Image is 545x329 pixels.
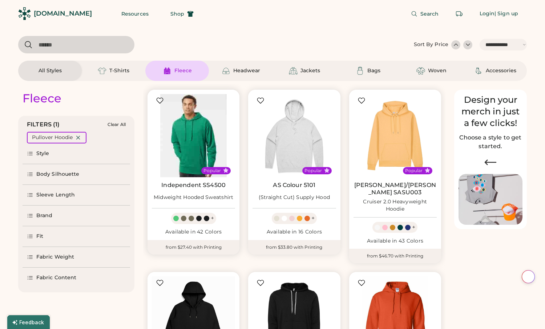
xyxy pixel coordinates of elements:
div: Pullover Hoodie [32,134,73,141]
div: from $46.70 with Printing [349,249,441,263]
div: (Straight Cut) Supply Hood [259,194,330,201]
img: Bags Icon [356,66,364,75]
div: Design your merch in just a few clicks! [459,94,522,129]
div: Popular [203,168,221,174]
div: Login [480,10,495,17]
div: Headwear [233,67,260,74]
div: Cruiser 2.0 Heavyweight Hoodie [354,198,437,213]
span: Search [420,11,439,16]
img: Image of Lisa Congdon Eye Print on T-Shirt and Hat [459,174,522,225]
div: Popular [405,168,423,174]
div: Popular [304,168,322,174]
div: Available in 42 Colors [152,228,235,236]
img: Headwear Icon [222,66,230,75]
div: Midweight Hooded Sweatshirt [154,194,234,201]
h2: Choose a style to get started. [459,133,522,151]
img: Rendered Logo - Screens [18,7,31,20]
img: Woven Icon [416,66,425,75]
div: from $33.80 with Printing [248,240,340,255]
div: [DOMAIN_NAME] [34,9,92,18]
div: Fabric Content [36,274,76,281]
div: Fleece [23,91,61,106]
div: from $27.40 with Printing [148,240,239,255]
div: + [412,223,415,231]
div: Fleece [174,67,192,74]
div: Jackets [300,67,320,74]
div: Woven [428,67,447,74]
button: Popular Style [223,168,229,173]
div: Clear All [108,122,126,127]
a: Independent SS4500 [161,182,226,189]
div: Available in 43 Colors [354,237,437,245]
img: T-Shirts Icon [98,66,106,75]
img: Jackets Icon [289,66,298,75]
img: Independent Trading Co. SS4500 Midweight Hooded Sweatshirt [152,94,235,177]
div: FILTERS (1) [27,120,60,129]
img: Fleece Icon [163,66,171,75]
button: Shop [162,7,202,21]
div: Accessories [486,67,516,74]
div: + [311,214,315,222]
button: Resources [113,7,157,21]
div: Body Silhouette [36,171,80,178]
div: | Sign up [494,10,518,17]
button: Popular Style [425,168,430,173]
img: Stanley/Stella SASU003 Cruiser 2.0 Heavyweight Hoodie [354,94,437,177]
div: Bags [367,67,380,74]
button: Retrieve an order [452,7,467,21]
iframe: Front Chat [510,296,542,328]
button: Popular Style [324,168,330,173]
img: Accessories Icon [474,66,483,75]
div: Fabric Weight [36,253,74,261]
div: Fit [36,233,43,240]
div: Sleeve Length [36,191,75,199]
div: T-Shirts [109,67,129,74]
span: Shop [170,11,184,16]
button: Search [402,7,448,21]
div: Style [36,150,49,157]
div: Sort By Price [414,41,448,48]
div: Brand [36,212,53,219]
a: AS Colour 5101 [273,182,315,189]
a: [PERSON_NAME]/[PERSON_NAME] SASU003 [354,182,437,196]
div: + [211,214,214,222]
div: Available in 16 Colors [253,228,336,236]
img: AS Colour 5101 (Straight Cut) Supply Hood [253,94,336,177]
div: All Styles [39,67,62,74]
